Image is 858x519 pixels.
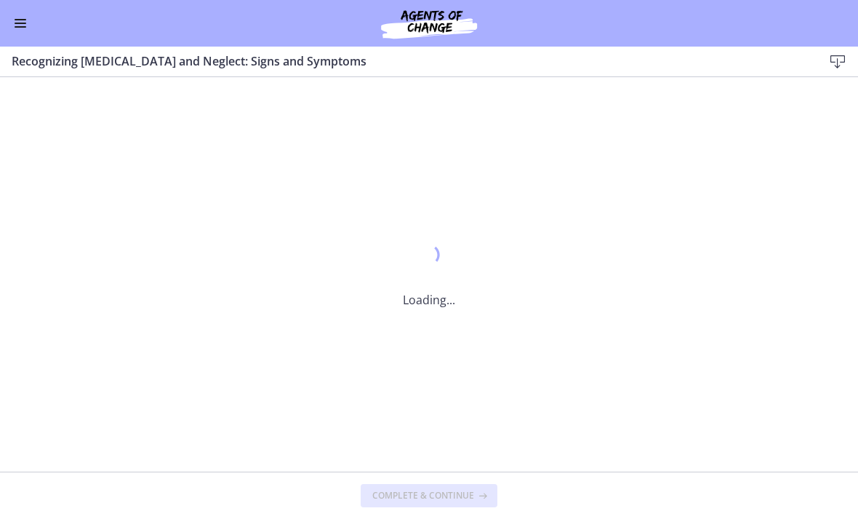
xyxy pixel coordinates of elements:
button: Complete & continue [361,484,497,507]
span: Complete & continue [372,490,474,502]
img: Agents of Change [342,6,516,41]
p: Loading... [403,291,455,309]
h3: Recognizing [MEDICAL_DATA] and Neglect: Signs and Symptoms [12,52,800,70]
button: Enable menu [12,15,29,32]
div: 1 [403,240,455,274]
